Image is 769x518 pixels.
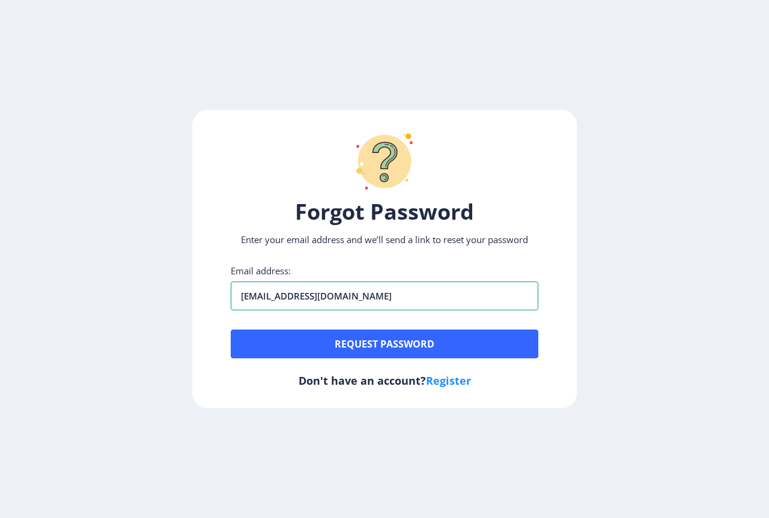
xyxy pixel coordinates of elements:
img: question-mark [348,125,421,197]
label: Email address: [231,265,291,277]
button: Request password [231,330,538,358]
h6: Don't have an account? [231,373,538,388]
p: Enter your email address and we’ll send a link to reset your password [231,233,538,245]
h1: Forgot Password [231,197,538,226]
a: Register [426,373,471,388]
input: Email address [231,282,538,310]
